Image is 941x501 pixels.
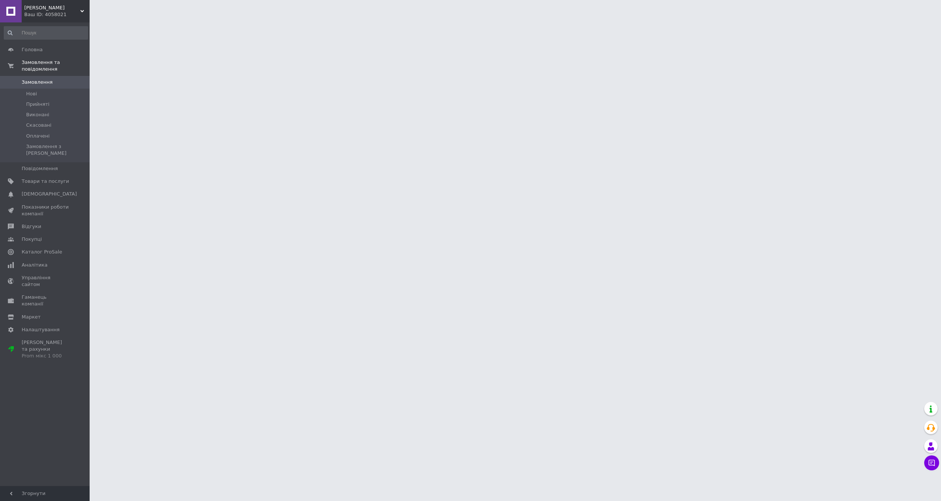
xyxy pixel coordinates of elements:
[26,90,37,97] span: Нові
[26,143,87,157] span: Замовлення з [PERSON_NAME]
[24,4,80,11] span: Неон
[22,204,69,217] span: Показники роботи компанії
[22,314,41,320] span: Маркет
[22,79,53,86] span: Замовлення
[26,101,49,108] span: Прийняті
[22,249,62,255] span: Каталог ProSale
[22,326,60,333] span: Налаштування
[26,122,52,129] span: Скасовані
[22,274,69,288] span: Управління сайтом
[24,11,90,18] div: Ваш ID: 4058021
[22,165,58,172] span: Повідомлення
[4,26,88,40] input: Пошук
[22,191,77,197] span: [DEMOGRAPHIC_DATA]
[26,133,50,139] span: Оплачені
[22,236,42,243] span: Покупці
[22,178,69,185] span: Товари та послуги
[22,223,41,230] span: Відгуки
[924,455,939,470] button: Чат з покупцем
[22,59,90,73] span: Замовлення та повідомлення
[22,353,69,359] div: Prom мікс 1 000
[22,46,43,53] span: Головна
[26,111,49,118] span: Виконані
[22,339,69,360] span: [PERSON_NAME] та рахунки
[22,262,47,268] span: Аналітика
[22,294,69,307] span: Гаманець компанії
